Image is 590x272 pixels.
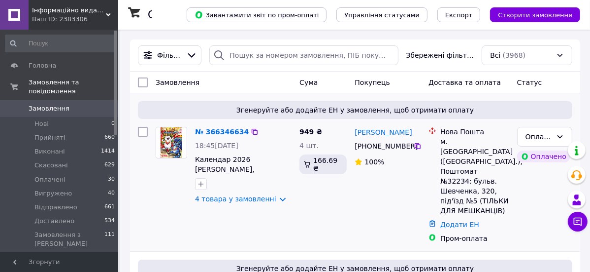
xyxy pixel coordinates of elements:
[108,189,115,198] span: 40
[34,203,77,212] span: Відправлено
[406,50,474,60] span: Збережені фільтри:
[104,161,115,170] span: 629
[32,15,118,24] div: Ваш ID: 2383306
[148,9,248,21] h1: Список замовлень
[336,7,427,22] button: Управління статусами
[161,127,182,158] img: Фото товару
[108,175,115,184] span: 30
[209,45,398,65] input: Пошук за номером замовлення, ПІБ покупця, номером телефону, Email, номером накладної
[34,189,72,198] span: Вигружено
[156,78,199,86] span: Замовлення
[503,51,526,59] span: (3968)
[517,78,542,86] span: Статус
[101,147,115,156] span: 1414
[195,195,276,203] a: 4 товара у замовленні
[34,147,65,156] span: Виконані
[490,7,580,22] button: Створити замовлення
[195,10,319,19] span: Завантажити звіт по пром-оплаті
[517,151,570,162] div: Оплачено
[355,127,412,137] a: [PERSON_NAME]
[440,233,509,243] div: Пром-оплата
[104,203,115,212] span: 661
[299,142,319,150] span: 4 шт.
[525,131,552,142] div: Оплачено
[29,61,56,70] span: Головна
[353,139,413,153] div: [PHONE_NUMBER]
[34,161,68,170] span: Скасовані
[5,35,116,52] input: Пошук
[104,231,115,248] span: 111
[299,78,318,86] span: Cума
[440,137,509,216] div: м. [GEOGRAPHIC_DATA] ([GEOGRAPHIC_DATA].), Поштомат №32234: бульв. Шевченка, 320, під'їзд №5 (ТІЛ...
[299,155,347,174] div: 166.69 ₴
[195,142,238,150] span: 18:45[DATE]
[195,155,288,193] a: Календар 2026 [PERSON_NAME], [GEOGRAPHIC_DATA], Формат А3 від виробника
[490,50,500,60] span: Всі
[29,78,118,96] span: Замовлення та повідомлення
[355,78,390,86] span: Покупець
[34,217,74,226] span: Доставлено
[437,7,481,22] button: Експорт
[34,231,104,248] span: Замовлення з [PERSON_NAME]
[157,50,182,60] span: Фільтри
[104,133,115,142] span: 660
[440,127,509,137] div: Нова Пошта
[34,119,49,128] span: Нові
[156,127,187,158] a: Фото товару
[142,105,568,115] span: Згенеруйте або додайте ЕН у замовлення, щоб отримати оплату
[299,128,322,136] span: 949 ₴
[32,6,106,15] span: Інформаційно видавничий Дім "Діана плюс"
[480,10,580,18] a: Створити замовлення
[195,128,249,136] a: № 366346634
[104,217,115,226] span: 534
[344,11,420,19] span: Управління статусами
[34,133,65,142] span: Прийняті
[111,119,115,128] span: 0
[364,158,384,166] span: 100%
[445,11,473,19] span: Експорт
[498,11,572,19] span: Створити замовлення
[440,221,479,229] a: Додати ЕН
[187,7,327,22] button: Завантажити звіт по пром-оплаті
[428,78,501,86] span: Доставка та оплата
[34,175,66,184] span: Оплачені
[568,212,588,232] button: Чат з покупцем
[29,104,69,113] span: Замовлення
